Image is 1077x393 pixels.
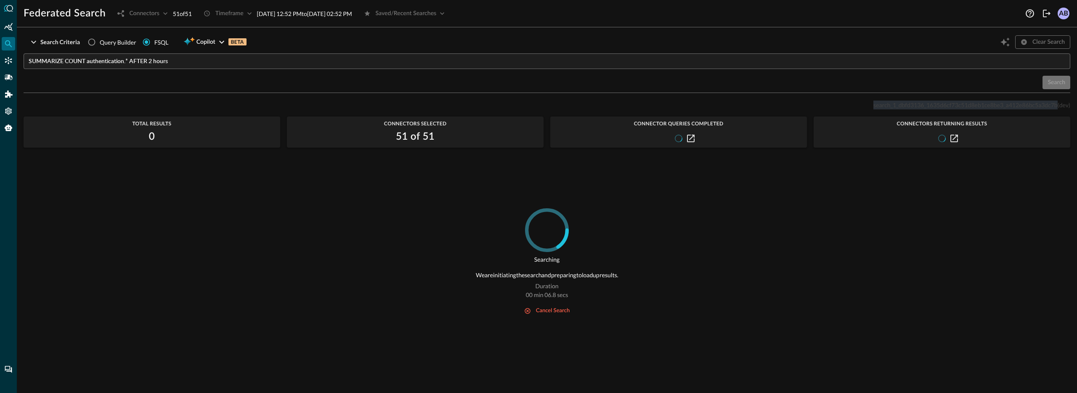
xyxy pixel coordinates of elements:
p: to [576,271,582,279]
p: and [541,271,551,279]
button: Help [1023,7,1037,20]
button: cancel search [519,306,575,316]
div: Summary Insights [2,20,15,34]
div: Connectors [2,54,15,67]
p: initiating [493,271,516,279]
input: FSQL [29,53,1070,69]
div: AB [1058,8,1069,19]
div: FSQL [154,38,169,47]
span: search_1_dbfd3136_1635d6cf73c51d8eb1ce8be3_a412e86bc5a3dc7b [873,101,1058,109]
p: BETA [228,38,247,45]
span: Connector Queries Completed [550,121,807,127]
div: Pipelines [2,71,15,84]
span: Connectors Selected [287,121,544,127]
span: Query Builder [100,38,136,47]
div: Settings [2,104,15,118]
p: search [525,271,541,279]
p: 00 min 06.8 secs [526,290,568,299]
p: preparing [551,271,576,279]
div: Query Agent [2,121,15,135]
button: Logout [1040,7,1053,20]
p: are [485,271,493,279]
p: Duration [535,281,558,290]
p: results. [600,271,618,279]
div: Chat [2,363,15,376]
p: up [593,271,600,279]
h1: Federated Search [24,7,106,20]
span: Copilot [196,37,215,48]
span: Connectors Returning Results [814,121,1070,127]
div: Federated Search [2,37,15,50]
h2: 0 [149,130,155,143]
p: the [516,271,525,279]
p: We [476,271,485,279]
p: load [582,271,593,279]
p: Searching [534,255,560,264]
h2: 51 of 51 [396,130,435,143]
button: Search Criteria [24,35,85,49]
button: CopilotBETA [178,35,251,49]
span: Total Results [24,121,280,127]
p: [DATE] 12:52 PM to [DATE] 02:52 PM [257,9,352,18]
p: 51 of 51 [173,9,192,18]
div: Addons [2,88,16,101]
span: (dev) [1058,101,1070,109]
